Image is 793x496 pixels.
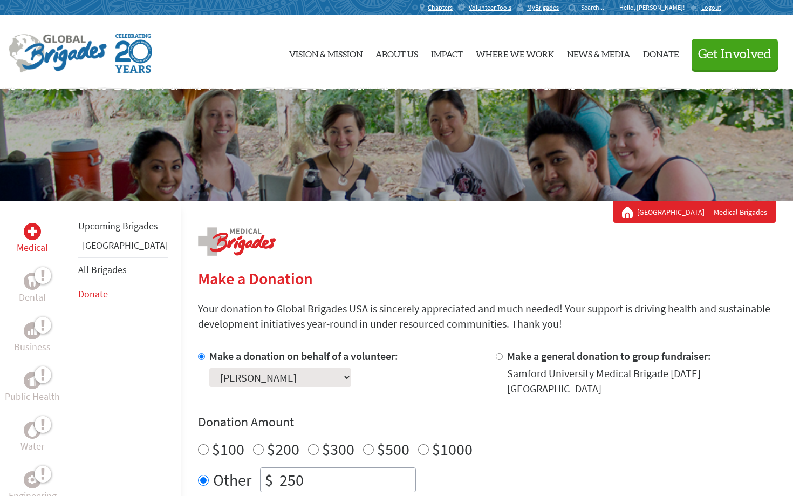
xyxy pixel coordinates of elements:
[212,439,244,459] label: $100
[28,276,37,286] img: Dental
[507,366,776,396] div: Samford University Medical Brigade [DATE] [GEOGRAPHIC_DATA]
[5,389,60,404] p: Public Health
[28,475,37,484] img: Engineering
[78,288,108,300] a: Donate
[78,263,127,276] a: All Brigades
[24,471,41,488] div: Engineering
[527,3,559,12] span: MyBrigades
[322,439,354,459] label: $300
[78,282,168,306] li: Donate
[428,3,453,12] span: Chapters
[20,439,44,454] p: Water
[28,327,37,335] img: Business
[209,349,398,363] label: Make a donation on behalf of a volunteer:
[17,240,48,255] p: Medical
[431,24,463,80] a: Impact
[28,375,37,386] img: Public Health
[14,339,51,355] p: Business
[83,239,168,252] a: [GEOGRAPHIC_DATA]
[24,372,41,389] div: Public Health
[24,422,41,439] div: Water
[507,349,711,363] label: Make a general donation to group fundraiser:
[24,273,41,290] div: Dental
[476,24,554,80] a: Where We Work
[267,439,299,459] label: $200
[277,468,415,492] input: Enter Amount
[78,220,158,232] a: Upcoming Brigades
[619,3,690,12] p: Hello, [PERSON_NAME]!
[692,39,778,70] button: Get Involved
[28,424,37,436] img: Water
[17,223,48,255] a: MedicalMedical
[198,269,776,288] h2: Make a Donation
[115,34,152,73] img: Global Brigades Celebrating 20 Years
[198,301,776,331] p: Your donation to Global Brigades USA is sincerely appreciated and much needed! Your support is dr...
[78,238,168,257] li: Guatemala
[690,3,721,12] a: Logout
[78,214,168,238] li: Upcoming Brigades
[19,290,46,305] p: Dental
[19,273,46,305] a: DentalDental
[14,322,51,355] a: BusinessBusiness
[375,24,418,80] a: About Us
[9,34,107,73] img: Global Brigades Logo
[637,207,709,218] a: [GEOGRAPHIC_DATA]
[78,257,168,282] li: All Brigades
[581,3,612,11] input: Search...
[701,3,721,11] span: Logout
[24,322,41,339] div: Business
[28,227,37,236] img: Medical
[289,24,363,80] a: Vision & Mission
[643,24,679,80] a: Donate
[20,422,44,454] a: WaterWater
[432,439,473,459] label: $1000
[24,223,41,240] div: Medical
[198,413,776,431] h4: Donation Amount
[567,24,630,80] a: News & Media
[261,468,277,492] div: $
[698,48,771,61] span: Get Involved
[622,207,767,218] div: Medical Brigades
[377,439,409,459] label: $500
[213,467,251,492] label: Other
[469,3,511,12] span: Volunteer Tools
[198,227,276,256] img: logo-medical.png
[5,372,60,404] a: Public HealthPublic Health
